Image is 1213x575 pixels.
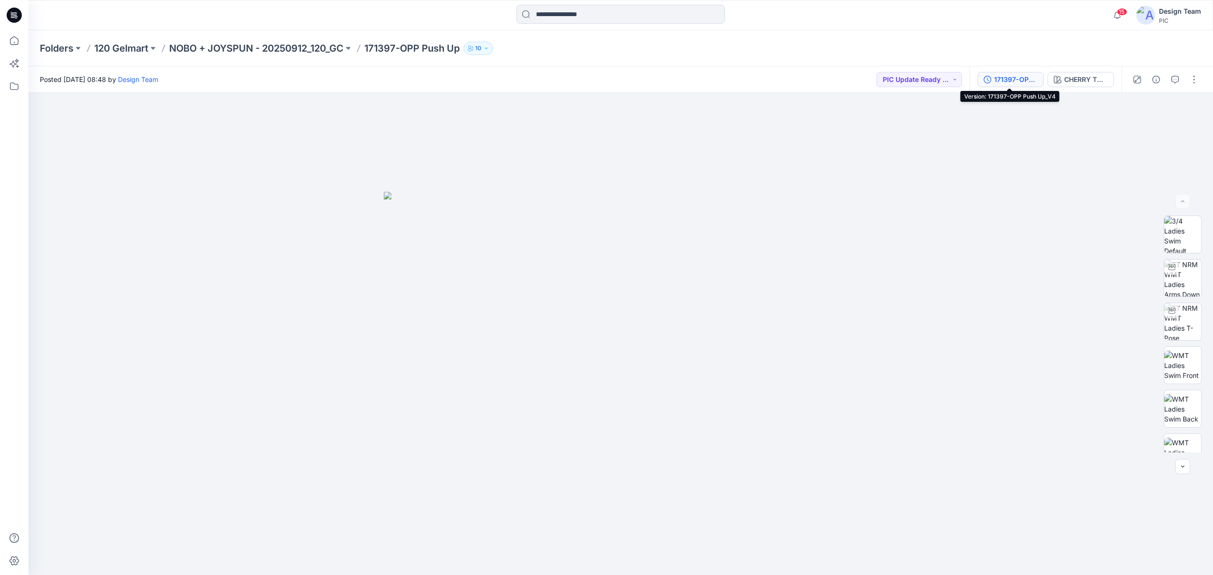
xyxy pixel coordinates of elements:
[1164,438,1201,467] img: WMT Ladies Swim Left
[169,42,344,55] a: NOBO + JOYSPUN - 20250912_120_GC
[475,43,481,54] p: 10
[118,75,158,83] a: Design Team
[994,74,1038,85] div: 171397-OPP Push Up_V4
[1149,72,1164,87] button: Details
[978,72,1044,87] button: 171397-OPP Push Up_V4
[1164,260,1201,296] img: TT NRM WMT Ladies Arms Down
[1159,6,1201,17] div: Design Team
[1064,74,1108,85] div: CHERRY TOMATO 2031115
[94,42,148,55] a: 120 Gelmart
[1164,216,1201,253] img: 3/4 Ladies Swim Default
[463,42,493,55] button: 10
[384,192,858,575] img: eyJhbGciOiJIUzI1NiIsImtpZCI6IjAiLCJzbHQiOiJzZXMiLCJ0eXAiOiJKV1QifQ.eyJkYXRhIjp7InR5cGUiOiJzdG9yYW...
[1164,350,1201,380] img: WMT Ladies Swim Front
[364,42,460,55] p: 171397-OPP Push Up
[1164,394,1201,424] img: WMT Ladies Swim Back
[1048,72,1114,87] button: CHERRY TOMATO 2031115
[40,74,158,84] span: Posted [DATE] 08:48 by
[1117,8,1127,16] span: 15
[1159,17,1201,24] div: PIC
[40,42,73,55] a: Folders
[1164,303,1201,340] img: TT NRM WMT Ladies T-Pose
[1136,6,1155,25] img: avatar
